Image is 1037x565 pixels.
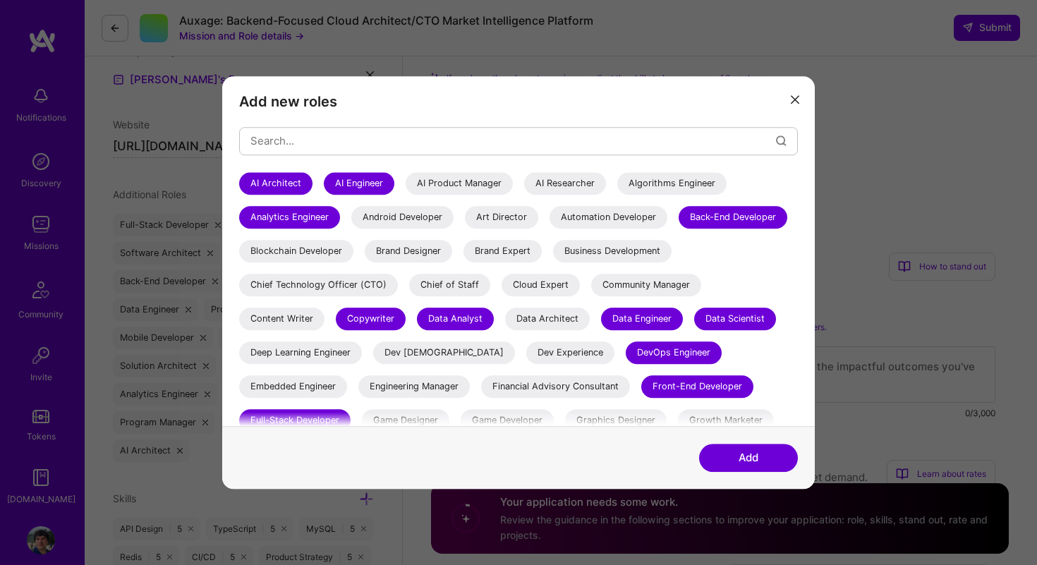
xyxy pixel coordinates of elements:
div: Chief of Staff [409,274,490,296]
div: Blockchain Developer [239,240,353,262]
button: Add [699,444,798,472]
div: Art Director [465,206,538,229]
div: AI Product Manager [406,172,513,195]
div: Content Writer [239,308,325,330]
div: Game Designer [362,409,449,432]
div: Cloud Expert [502,274,580,296]
i: icon Search [776,135,787,146]
div: modal [222,76,815,489]
div: Full-Stack Developer [239,409,351,432]
div: Algorithms Engineer [617,172,727,195]
div: Community Manager [591,274,701,296]
div: Business Development [553,240,672,262]
div: Embedded Engineer [239,375,347,398]
div: Engineering Manager [358,375,470,398]
div: Copywriter [336,308,406,330]
div: AI Engineer [324,172,394,195]
div: Dev Experience [526,341,614,364]
div: AI Architect [239,172,313,195]
input: Search... [250,123,776,159]
div: Back-End Developer [679,206,787,229]
div: Data Engineer [601,308,683,330]
div: Data Analyst [417,308,494,330]
div: DevOps Engineer [626,341,722,364]
div: Analytics Engineer [239,206,340,229]
div: Android Developer [351,206,454,229]
div: Dev [DEMOGRAPHIC_DATA] [373,341,515,364]
div: Data Scientist [694,308,776,330]
div: Game Developer [461,409,554,432]
div: Brand Designer [365,240,452,262]
div: AI Researcher [524,172,606,195]
div: Graphics Designer [565,409,667,432]
div: Financial Advisory Consultant [481,375,630,398]
i: icon Close [791,96,799,104]
h3: Add new roles [239,93,798,110]
div: Brand Expert [463,240,542,262]
div: Automation Developer [550,206,667,229]
div: Front-End Developer [641,375,753,398]
div: Growth Marketer [678,409,774,432]
div: Chief Technology Officer (CTO) [239,274,398,296]
div: Deep Learning Engineer [239,341,362,364]
div: Data Architect [505,308,590,330]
